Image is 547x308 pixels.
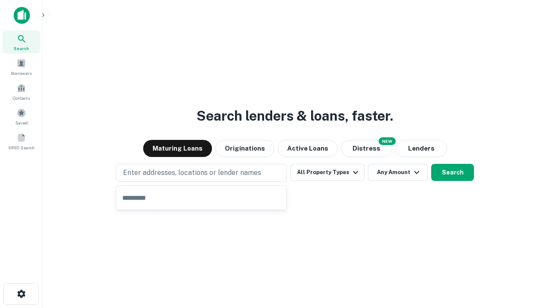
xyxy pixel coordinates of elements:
p: Enter addresses, locations or lender names [123,168,261,178]
span: Saved [15,119,28,126]
a: Saved [3,105,40,128]
a: Search [3,30,40,53]
span: SREO Search [8,144,35,151]
button: All Property Types [290,164,365,181]
div: NEW [379,137,396,145]
button: Enter addresses, locations or lender names [116,164,287,182]
a: Borrowers [3,55,40,78]
span: Search [14,45,29,52]
button: Maturing Loans [143,140,212,157]
span: Borrowers [11,70,32,77]
a: Contacts [3,80,40,103]
img: capitalize-icon.png [14,7,30,24]
button: Lenders [396,140,447,157]
button: Active Loans [278,140,338,157]
button: Search distressed loans with lien and other non-mortgage details. [341,140,392,157]
button: Any Amount [368,164,428,181]
span: Contacts [13,95,30,101]
a: SREO Search [3,130,40,153]
iframe: Chat Widget [504,240,547,281]
button: Search [431,164,474,181]
button: Originations [215,140,274,157]
h3: Search lenders & loans, faster. [197,106,393,126]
